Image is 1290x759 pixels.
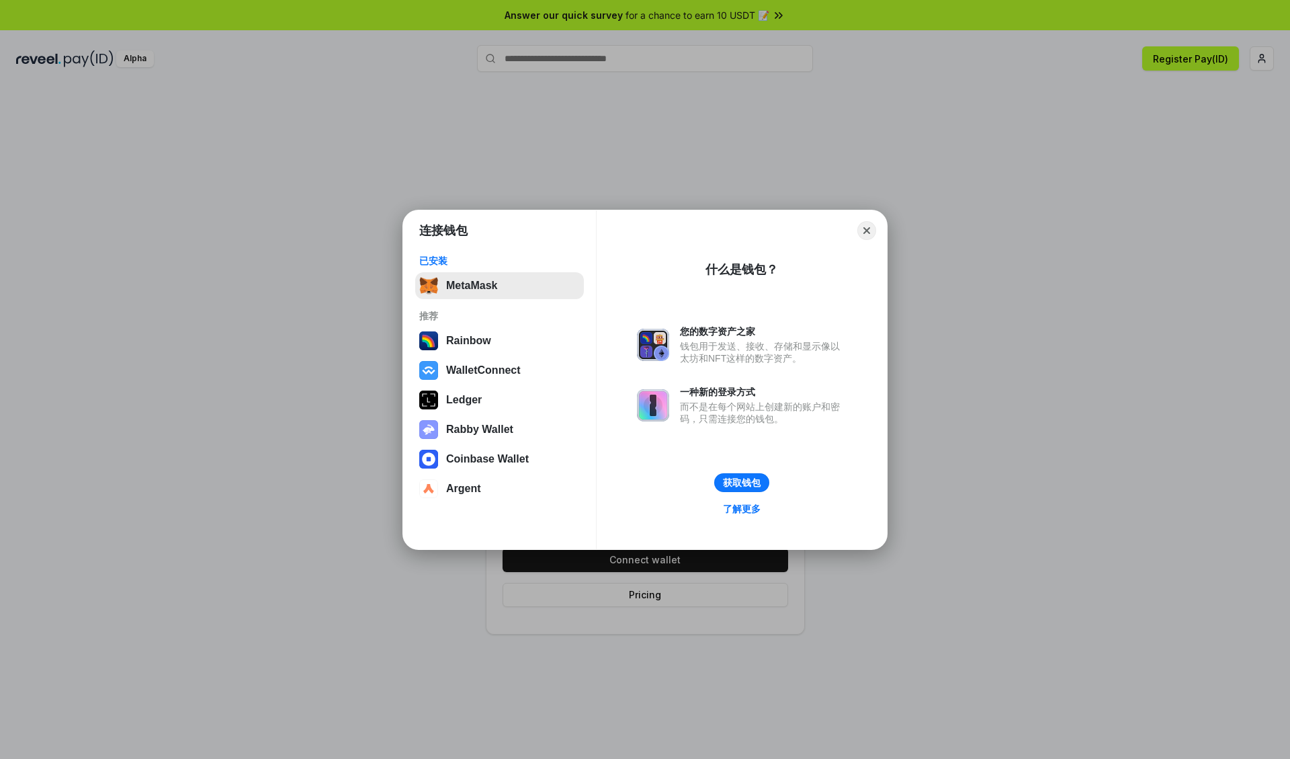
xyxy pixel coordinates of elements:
[446,280,497,292] div: MetaMask
[415,446,584,473] button: Coinbase Wallet
[415,327,584,354] button: Rainbow
[419,420,438,439] img: svg+xml,%3Csvg%20xmlns%3D%22http%3A%2F%2Fwww.w3.org%2F2000%2Fsvg%22%20fill%3D%22none%22%20viewBox...
[419,255,580,267] div: 已安装
[446,424,513,436] div: Rabby Wallet
[446,483,481,495] div: Argent
[723,477,761,489] div: 获取钱包
[723,503,761,515] div: 了解更多
[680,325,847,337] div: 您的数字资产之家
[446,394,482,406] div: Ledger
[857,221,876,240] button: Close
[446,364,521,376] div: WalletConnect
[446,335,491,347] div: Rainbow
[446,453,529,465] div: Coinbase Wallet
[637,389,669,422] img: svg+xml,%3Csvg%20xmlns%3D%22http%3A%2F%2Fwww.w3.org%2F2000%2Fsvg%22%20fill%3D%22none%22%20viewBox...
[680,386,847,398] div: 一种新的登录方式
[415,416,584,443] button: Rabby Wallet
[415,387,584,413] button: Ledger
[705,262,778,278] div: 什么是钱包？
[419,361,438,380] img: svg+xml,%3Csvg%20width%3D%2228%22%20height%3D%2228%22%20viewBox%3D%220%200%2028%2028%22%20fill%3D...
[419,391,438,409] img: svg+xml,%3Csvg%20xmlns%3D%22http%3A%2F%2Fwww.w3.org%2F2000%2Fsvg%22%20width%3D%2228%22%20height%3...
[715,500,769,518] a: 了解更多
[419,331,438,350] img: svg+xml,%3Csvg%20width%3D%22120%22%20height%3D%22120%22%20viewBox%3D%220%200%20120%20120%22%20fil...
[415,475,584,502] button: Argent
[419,310,580,322] div: 推荐
[680,340,847,364] div: 钱包用于发送、接收、存储和显示像以太坊和NFT这样的数字资产。
[415,357,584,384] button: WalletConnect
[419,276,438,295] img: svg+xml,%3Csvg%20fill%3D%22none%22%20height%3D%2233%22%20viewBox%3D%220%200%2035%2033%22%20width%...
[419,479,438,498] img: svg+xml,%3Csvg%20width%3D%2228%22%20height%3D%2228%22%20viewBox%3D%220%200%2028%2028%22%20fill%3D...
[419,450,438,469] img: svg+xml,%3Csvg%20width%3D%2228%22%20height%3D%2228%22%20viewBox%3D%220%200%2028%2028%22%20fill%3D...
[714,473,769,492] button: 获取钱包
[415,272,584,299] button: MetaMask
[680,401,847,425] div: 而不是在每个网站上创建新的账户和密码，只需连接您的钱包。
[637,329,669,361] img: svg+xml,%3Csvg%20xmlns%3D%22http%3A%2F%2Fwww.w3.org%2F2000%2Fsvg%22%20fill%3D%22none%22%20viewBox...
[419,223,468,239] h1: 连接钱包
